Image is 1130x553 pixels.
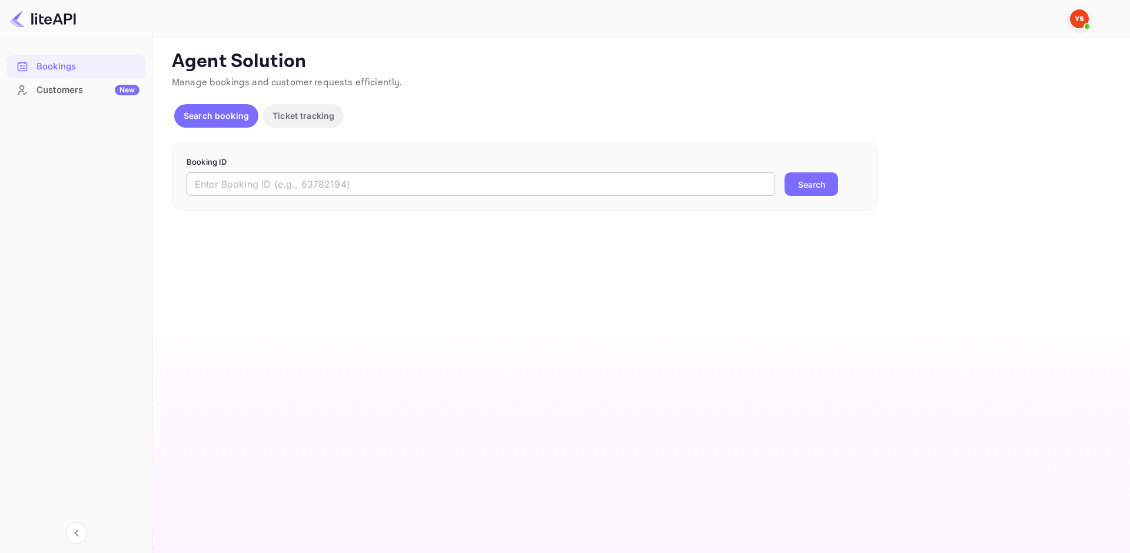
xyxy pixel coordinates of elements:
a: Bookings [7,55,145,77]
button: Search [785,172,838,196]
div: Customers [36,84,139,97]
input: Enter Booking ID (e.g., 63782194) [187,172,775,196]
p: Agent Solution [172,50,1109,74]
p: Booking ID [187,156,863,168]
div: New [115,85,139,95]
p: Search booking [184,109,249,122]
img: Yandex Support [1070,9,1089,28]
a: CustomersNew [7,79,145,101]
button: Collapse navigation [66,522,87,544]
img: LiteAPI logo [9,9,76,28]
div: Bookings [36,60,139,74]
p: Ticket tracking [272,109,334,122]
span: Manage bookings and customer requests efficiently. [172,76,403,89]
div: Bookings [7,55,145,78]
div: CustomersNew [7,79,145,102]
